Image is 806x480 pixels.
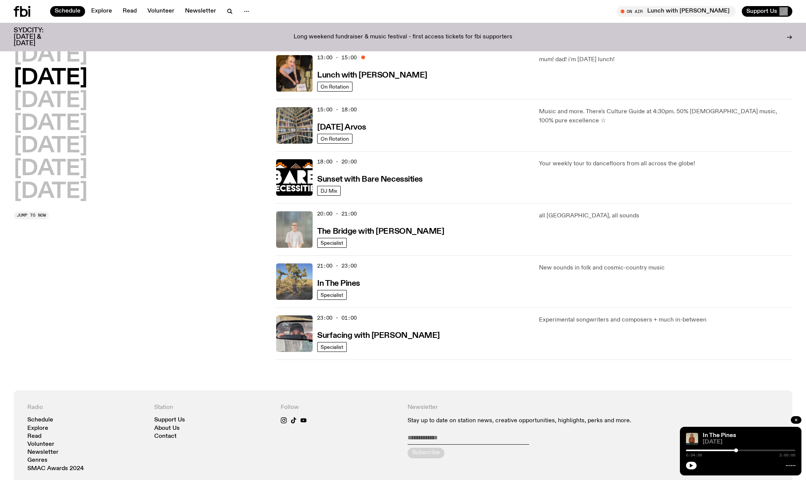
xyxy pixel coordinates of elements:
a: Explore [87,6,117,17]
h4: Station [154,404,272,411]
a: Read [118,6,141,17]
a: On Rotation [317,134,352,144]
button: [DATE] [14,45,87,66]
span: DJ Mix [321,188,337,193]
a: DJ Mix [317,186,341,196]
img: Johanna stands in the middle distance amongst a desert scene with large cacti and trees. She is w... [276,263,313,300]
img: A corner shot of the fbi music library [276,107,313,144]
img: Bare Necessities [276,159,313,196]
a: Contact [154,434,177,439]
a: On Rotation [317,82,352,92]
a: Read [27,434,41,439]
h3: Surfacing with [PERSON_NAME] [317,332,440,340]
button: Jump to now [14,212,49,219]
span: [DATE] [703,439,795,445]
h4: Follow [281,404,398,411]
a: In The Pines [317,278,360,288]
button: Support Us [742,6,792,17]
a: Support Us [154,417,185,423]
h3: SYDCITY: [DATE] & [DATE] [14,27,62,47]
span: 2:00:00 [779,453,795,457]
h3: The Bridge with [PERSON_NAME] [317,228,444,236]
a: Surfacing with [PERSON_NAME] [317,330,440,340]
a: Newsletter [27,450,58,455]
a: In The Pines [703,432,736,439]
p: Your weekly tour to dancefloors from all across the globe! [539,159,792,168]
a: Explore [27,426,48,431]
span: On Rotation [321,136,349,141]
h3: In The Pines [317,280,360,288]
p: New sounds in folk and cosmic-country music [539,263,792,272]
a: Volunteer [27,442,54,447]
p: mum! dad! i'm [DATE] lunch! [539,55,792,64]
h4: Newsletter [408,404,652,411]
a: Volunteer [143,6,179,17]
a: Lunch with [PERSON_NAME] [317,70,427,79]
span: Support Us [746,8,777,15]
button: On AirLunch with [PERSON_NAME] [617,6,736,17]
a: Specialist [317,238,347,248]
span: 15:00 - 18:00 [317,106,357,113]
button: [DATE] [14,136,87,157]
a: Schedule [27,417,53,423]
button: [DATE] [14,113,87,135]
button: [DATE] [14,181,87,203]
span: 20:00 - 21:00 [317,210,357,217]
a: Newsletter [180,6,221,17]
a: Schedule [50,6,85,17]
p: Experimental songwriters and composers + much in-between [539,315,792,325]
p: all [GEOGRAPHIC_DATA], all sounds [539,211,792,220]
a: Specialist [317,290,347,300]
span: 21:00 - 23:00 [317,262,357,269]
a: SMAC Awards 2024 [27,466,84,472]
button: [DATE] [14,158,87,180]
span: Specialist [321,292,343,298]
p: Music and more. There's Culture Guide at 4:30pm. 50% [DEMOGRAPHIC_DATA] music, 100% pure excellen... [539,107,792,125]
img: Mara stands in front of a frosted glass wall wearing a cream coloured t-shirt and black glasses. ... [276,211,313,248]
a: Specialist [317,342,347,352]
span: 18:00 - 20:00 [317,158,357,165]
p: Long weekend fundraiser & music festival - first access tickets for fbi supporters [294,34,512,41]
button: [DATE] [14,90,87,112]
img: SLC lunch cover [276,55,313,92]
button: [DATE] [14,68,87,89]
button: Subscribe [408,448,444,458]
a: Genres [27,458,47,463]
h3: [DATE] Arvos [317,124,366,131]
span: Specialist [321,240,343,246]
a: Sunset with Bare Necessities [317,174,423,184]
span: Specialist [321,344,343,350]
span: On Rotation [321,84,349,89]
h3: Sunset with Bare Necessities [317,176,423,184]
h4: Radio [27,404,145,411]
a: The Bridge with [PERSON_NAME] [317,226,444,236]
h3: Lunch with [PERSON_NAME] [317,71,427,79]
a: About Us [154,426,180,431]
span: 13:00 - 15:00 [317,54,357,61]
span: 0:54:56 [686,453,702,457]
p: Stay up to date on station news, creative opportunities, highlights, perks and more. [408,417,652,425]
a: [DATE] Arvos [317,122,366,131]
span: 23:00 - 01:00 [317,314,357,322]
span: Jump to now [17,213,46,217]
